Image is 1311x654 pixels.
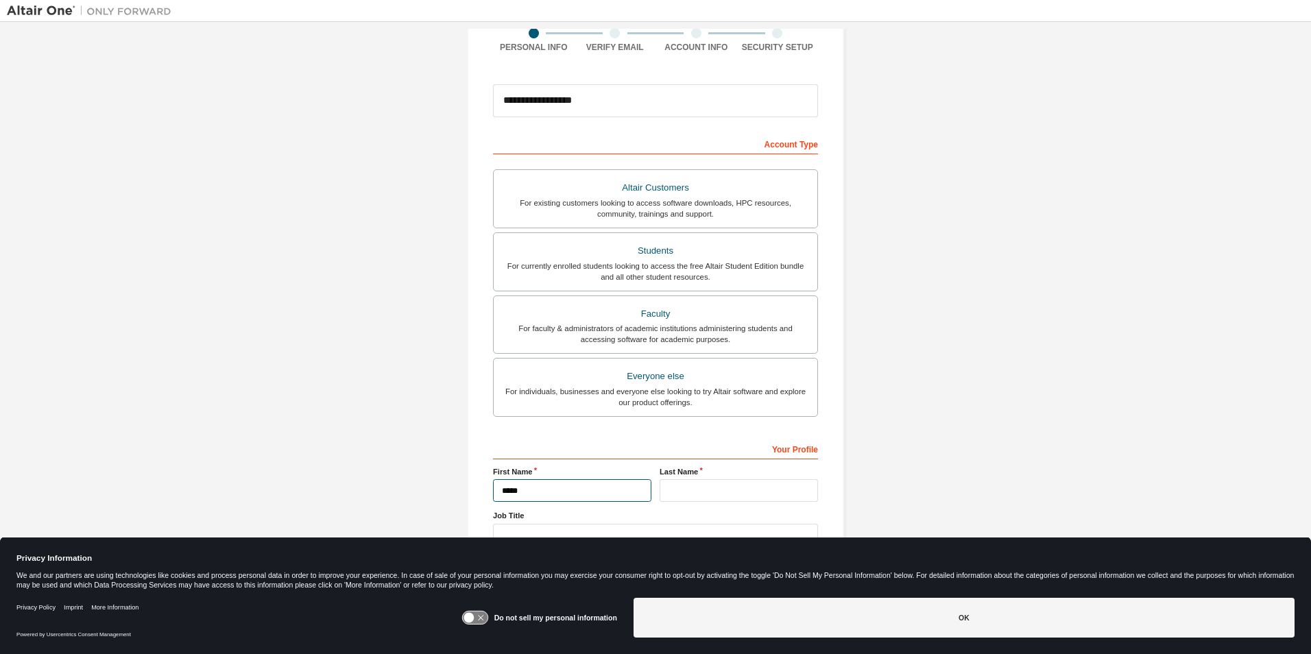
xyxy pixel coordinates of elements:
[655,42,737,53] div: Account Info
[493,466,651,477] label: First Name
[737,42,819,53] div: Security Setup
[502,178,809,197] div: Altair Customers
[502,304,809,324] div: Faculty
[493,132,818,154] div: Account Type
[493,510,818,521] label: Job Title
[660,466,818,477] label: Last Name
[493,42,575,53] div: Personal Info
[575,42,656,53] div: Verify Email
[502,261,809,282] div: For currently enrolled students looking to access the free Altair Student Edition bundle and all ...
[502,367,809,386] div: Everyone else
[493,437,818,459] div: Your Profile
[502,241,809,261] div: Students
[502,386,809,408] div: For individuals, businesses and everyone else looking to try Altair software and explore our prod...
[502,323,809,345] div: For faculty & administrators of academic institutions administering students and accessing softwa...
[502,197,809,219] div: For existing customers looking to access software downloads, HPC resources, community, trainings ...
[7,4,178,18] img: Altair One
